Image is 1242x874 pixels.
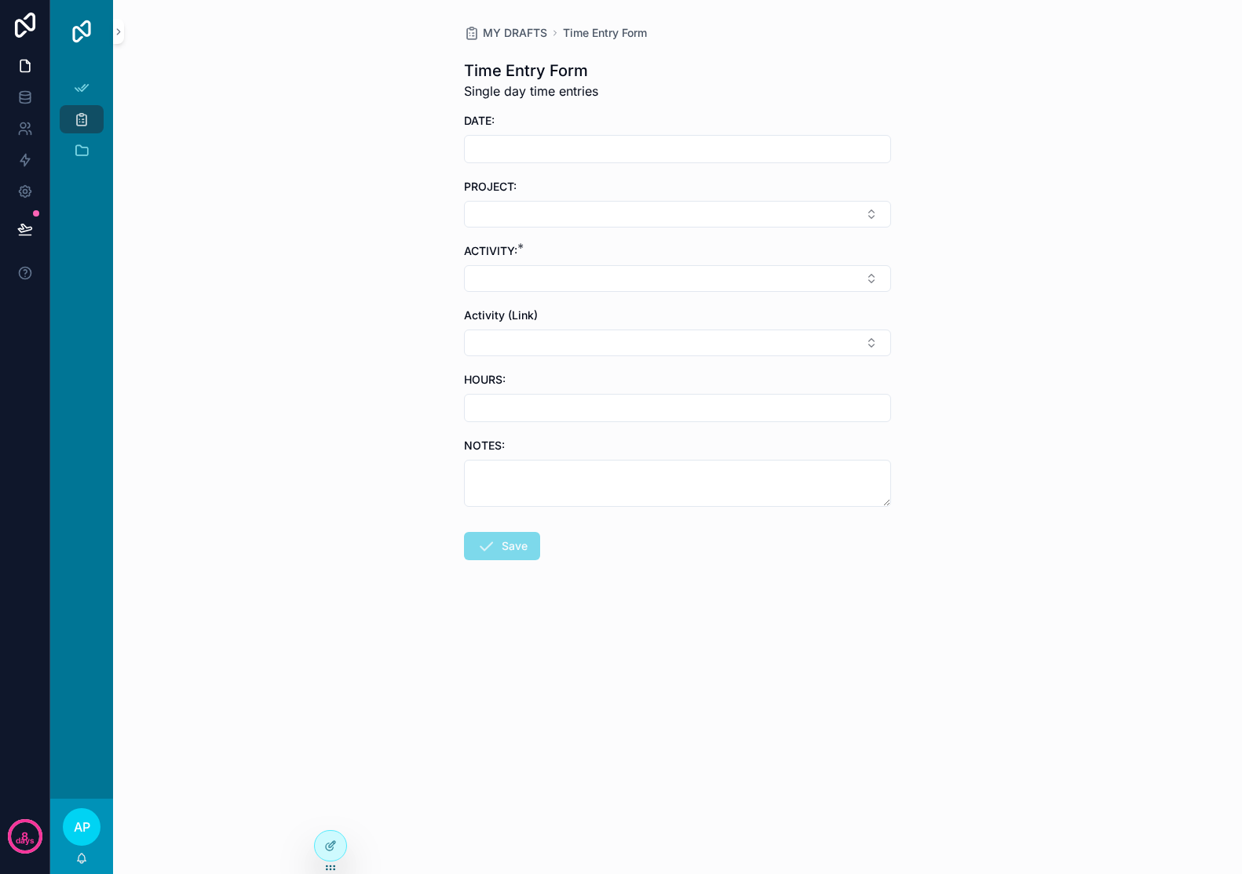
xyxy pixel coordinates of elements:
[464,373,506,386] span: HOURS:
[464,244,517,257] span: ACTIVITY:
[464,439,505,452] span: NOTES:
[464,330,891,356] button: Select Button
[21,828,28,844] p: 8
[464,114,495,127] span: DATE:
[50,63,113,185] div: scrollable content
[464,82,598,100] span: Single day time entries
[563,25,647,41] a: Time Entry Form
[16,835,35,847] p: days
[464,308,538,322] span: Activity (Link)
[464,25,547,41] a: MY DRAFTS
[464,60,598,82] h1: Time Entry Form
[464,180,517,193] span: PROJECT:
[464,201,891,228] button: Select Button
[483,25,547,41] span: MY DRAFTS
[74,818,90,836] span: AP
[69,19,94,44] img: App logo
[464,265,891,292] button: Select Button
